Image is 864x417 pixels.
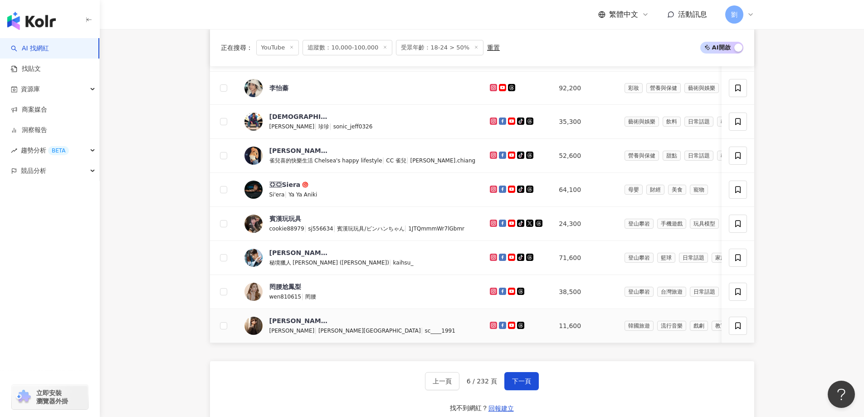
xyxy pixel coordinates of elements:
[731,10,737,20] span: 劉
[7,12,56,30] img: logo
[512,378,531,385] span: 下一頁
[406,157,410,164] span: |
[333,225,337,232] span: |
[646,83,681,93] span: 營養與保健
[657,287,686,297] span: 台灣旅遊
[552,309,617,343] td: 11,600
[828,381,855,408] iframe: Help Scout Beacon - Open
[11,126,47,135] a: 洞察報告
[269,260,389,266] span: 秘境獵人 [PERSON_NAME] ([PERSON_NAME])
[314,327,318,334] span: |
[329,123,333,130] span: |
[717,151,752,161] span: 教育與學習
[382,157,386,164] span: |
[552,207,617,241] td: 24,300
[244,248,476,267] a: KOL Avatar[PERSON_NAME]秘境獵人 [PERSON_NAME] ([PERSON_NAME])|kaihsu_
[244,283,263,301] img: KOL Avatar
[269,214,301,223] div: 賓漢玩玩具
[256,40,299,55] span: YouTube
[221,44,253,51] span: 正在搜尋 ：
[386,157,406,164] span: CC 雀兒
[21,79,40,99] span: 資源庫
[488,405,514,412] span: 回報建立
[48,146,69,155] div: BETA
[244,113,263,131] img: KOL Avatar
[11,105,47,114] a: 商案媒合
[663,151,681,161] span: 甜點
[244,112,476,131] a: KOL Avatar[DEMOGRAPHIC_DATA][PERSON_NAME]|珍珍|sonic_jeff0326
[244,180,476,199] a: KOL Avatar亞亞SieraSi'era|Ya Ya Aniki
[244,181,263,199] img: KOL Avatar
[625,321,654,331] span: 韓國旅遊
[244,249,263,267] img: KOL Avatar
[11,44,49,53] a: searchAI 找網紅
[690,287,719,297] span: 日常話題
[269,157,382,164] span: 雀兒喜的快樂生活 Chelsea's happy lifestyle
[405,225,409,232] span: |
[663,117,681,127] span: 飲料
[318,328,421,334] span: [PERSON_NAME][GEOGRAPHIC_DATA]
[21,140,69,161] span: 趨勢分析
[684,117,713,127] span: 日常話題
[684,151,713,161] span: 日常話題
[244,147,263,165] img: KOL Avatar
[425,372,459,390] button: 上一頁
[269,123,315,130] span: [PERSON_NAME]
[408,226,464,232] span: 1JTQmmmWr7lGbmr
[301,293,305,300] span: |
[314,123,318,130] span: |
[12,385,88,409] a: chrome extension立即安裝 瀏覽器外掛
[269,146,328,155] div: [PERSON_NAME] 雀兒
[269,180,301,189] div: 亞亞Siera
[625,219,654,229] span: 登山攀岩
[552,241,617,275] td: 71,600
[269,226,304,232] span: cookie88979
[15,390,32,404] img: chrome extension
[690,219,719,229] span: 玩具模型
[288,191,317,198] span: Ya Ya Aniki
[36,389,68,405] span: 立即安裝 瀏覽器外掛
[679,253,708,263] span: 日常話題
[269,328,315,334] span: [PERSON_NAME]
[21,161,46,181] span: 競品分析
[244,317,263,335] img: KOL Avatar
[337,226,404,232] span: 賓漢玩玩具/ビンハンちゃん
[552,72,617,105] td: 92,200
[488,401,514,416] button: 回報建立
[318,123,329,130] span: 珍珍
[244,146,476,165] a: KOL Avatar[PERSON_NAME] 雀兒雀兒喜的快樂生活 Chelsea's happy lifestyle|CC 雀兒|[PERSON_NAME].chiang
[668,185,686,195] span: 美食
[487,44,500,51] div: 重置
[467,378,498,385] span: 6 / 232 頁
[552,139,617,173] td: 52,600
[269,282,301,291] div: 罔腰尬鳳梨
[244,79,263,97] img: KOL Avatar
[305,294,316,300] span: 罔腰
[11,147,17,154] span: rise
[269,248,328,257] div: [PERSON_NAME]
[690,185,708,195] span: 寵物
[304,225,308,232] span: |
[433,378,452,385] span: 上一頁
[244,282,476,301] a: KOL Avatar罔腰尬鳳梨wen810615|罔腰
[646,185,664,195] span: 財經
[504,372,539,390] button: 下一頁
[450,404,488,413] div: 找不到網紅？
[657,321,686,331] span: 流行音樂
[393,260,414,266] span: kaihsu_
[552,105,617,139] td: 35,300
[625,287,654,297] span: 登山攀岩
[678,10,707,19] span: 活動訊息
[269,83,288,93] div: 李怡蓁
[421,327,425,334] span: |
[11,64,41,74] a: 找貼文
[396,40,483,55] span: 受眾年齡：18-24 > 50%
[269,191,285,198] span: Si'era
[712,321,746,331] span: 教育與學習
[303,40,392,55] span: 追蹤數：10,000-100,000
[712,253,730,263] span: 家庭
[609,10,638,20] span: 繁體中文
[717,117,752,127] span: 教育與學習
[244,214,476,233] a: KOL Avatar賓漢玩玩具cookie88979|sj556634|賓漢玩玩具/ビンハンちゃん|1JTQmmmWr7lGbmr
[657,253,675,263] span: 籃球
